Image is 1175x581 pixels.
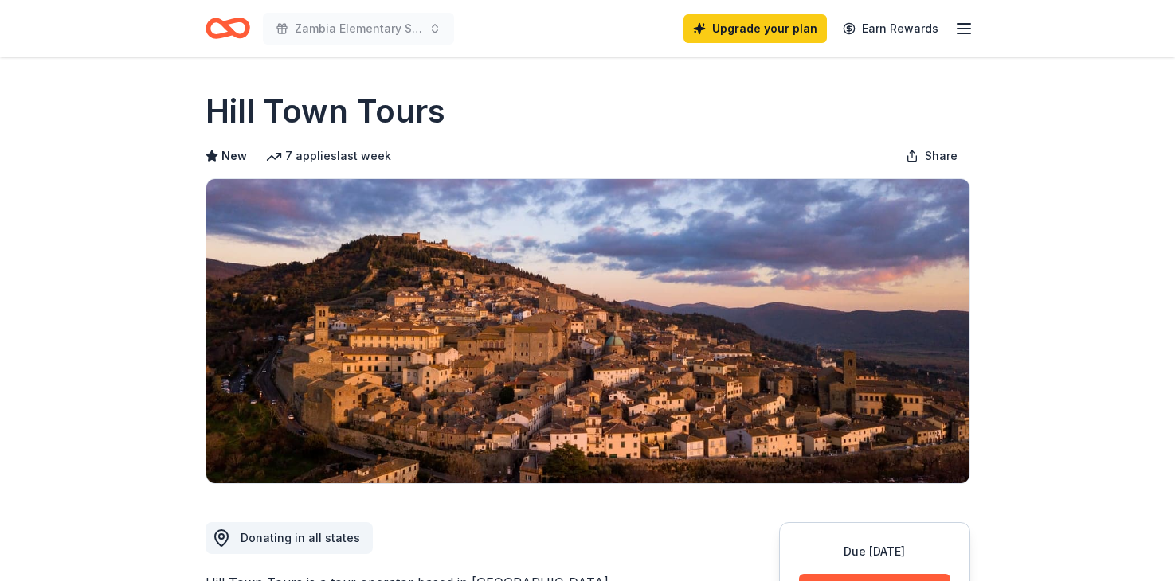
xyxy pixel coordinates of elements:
a: Home [206,10,250,47]
span: New [221,146,247,166]
button: Zambia Elementary School Fundraiser [263,13,454,45]
div: Due [DATE] [799,542,950,561]
span: Donating in all states [241,531,360,544]
span: Share [925,146,958,166]
div: 7 applies last week [266,146,391,166]
button: Share [893,140,970,172]
img: Image for Hill Town Tours [206,179,969,483]
a: Upgrade your plan [683,14,827,43]
h1: Hill Town Tours [206,89,445,134]
span: Zambia Elementary School Fundraiser [295,19,422,38]
a: Earn Rewards [833,14,948,43]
